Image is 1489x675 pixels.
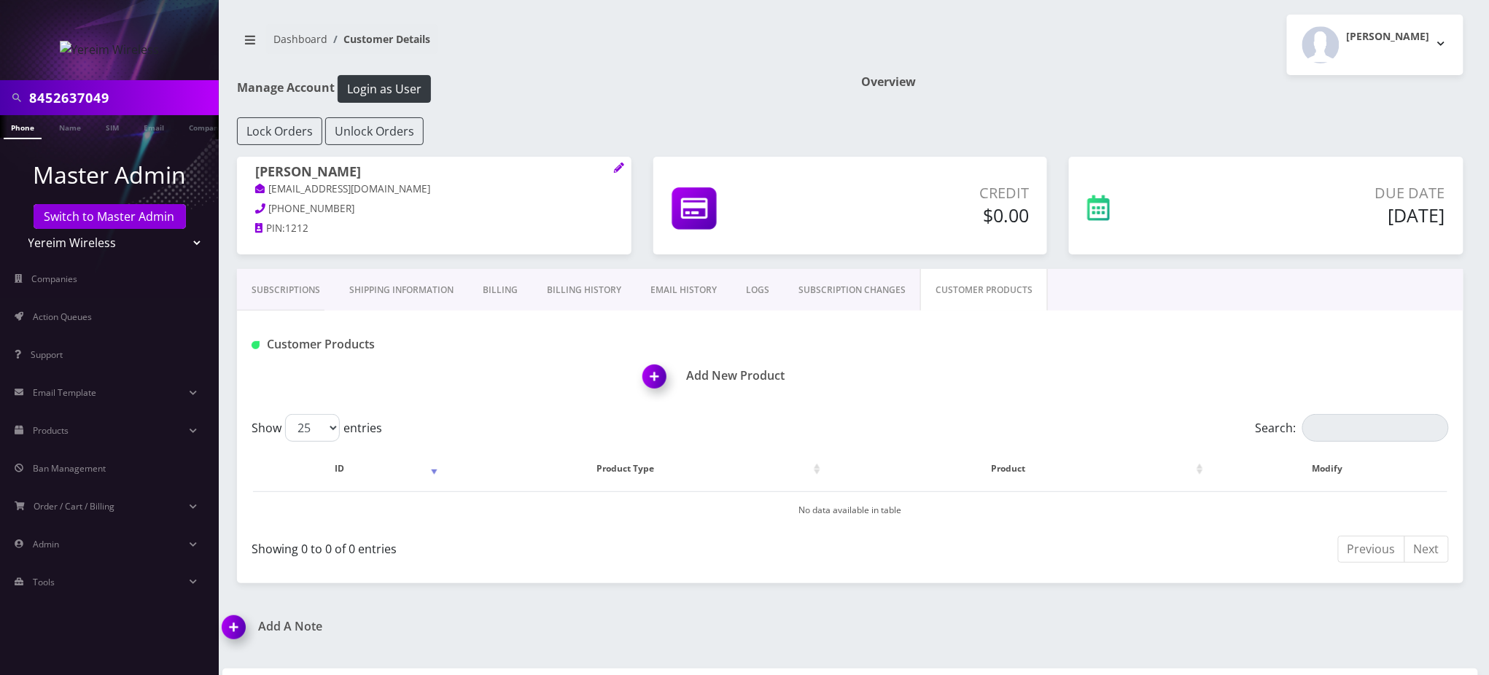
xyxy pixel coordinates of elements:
[98,115,126,138] a: SIM
[1404,536,1449,563] a: Next
[920,269,1048,311] a: CUSTOMER PRODUCTS
[252,534,839,558] div: Showing 0 to 0 of 0 entries
[255,164,613,182] h1: [PERSON_NAME]
[33,424,69,437] span: Products
[255,222,285,236] a: PIN:
[861,75,1463,89] h1: Overview
[532,269,636,311] a: Billing History
[285,414,340,442] select: Showentries
[237,117,322,145] button: Lock Orders
[31,348,63,361] span: Support
[1214,182,1445,204] p: Due Date
[237,24,839,66] nav: breadcrumb
[643,369,1463,383] a: Add New ProductAdd New Product
[252,341,260,349] img: Customer Products
[33,576,55,588] span: Tools
[636,269,731,311] a: EMAIL HISTORY
[34,204,186,229] a: Switch to Master Admin
[136,115,171,138] a: Email
[285,222,308,235] span: 1212
[252,414,382,442] label: Show entries
[731,269,784,311] a: LOGS
[1347,31,1430,43] h2: [PERSON_NAME]
[182,115,230,138] a: Company
[4,115,42,139] a: Phone
[327,31,430,47] li: Customer Details
[325,117,424,145] button: Unlock Orders
[269,202,355,215] span: [PHONE_NUMBER]
[1287,15,1463,75] button: [PERSON_NAME]
[252,337,636,351] h1: Customer Products
[255,182,431,197] a: [EMAIL_ADDRESS][DOMAIN_NAME]
[643,369,1463,383] h1: Add New Product
[237,269,335,311] a: Subscriptions
[253,448,441,490] th: ID: activate to sort column ascending
[338,75,431,103] button: Login as User
[52,115,88,138] a: Name
[33,386,96,399] span: Email Template
[33,462,106,475] span: Ban Management
[33,311,92,323] span: Action Queues
[1338,536,1405,563] a: Previous
[1256,414,1449,442] label: Search:
[273,32,327,46] a: Dashboard
[825,448,1207,490] th: Product: activate to sort column ascending
[335,269,468,311] a: Shipping Information
[237,75,839,103] h1: Manage Account
[60,41,160,58] img: Yereim Wireless
[443,448,824,490] th: Product Type: activate to sort column ascending
[636,360,679,403] img: Add New Product
[33,538,59,550] span: Admin
[1302,414,1449,442] input: Search:
[29,84,215,112] input: Search in Company
[468,269,532,311] a: Billing
[784,269,920,311] a: SUBSCRIPTION CHANGES
[34,500,115,512] span: Order / Cart / Billing
[1208,448,1447,490] th: Modify
[830,204,1030,226] h5: $0.00
[830,182,1030,204] p: Credit
[222,620,839,633] a: Add A Note
[335,79,431,95] a: Login as User
[253,491,1447,528] td: No data available in table
[32,273,78,285] span: Companies
[1214,204,1445,226] h5: [DATE]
